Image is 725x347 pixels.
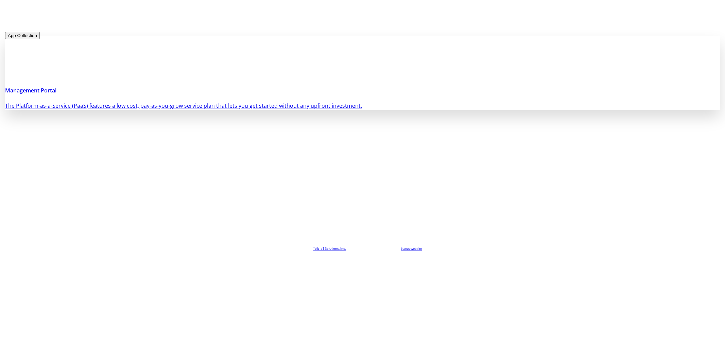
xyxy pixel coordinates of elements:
a: Telit IoT Solutions, Inc. [313,246,346,251]
a: Management PortalThe Platform-as-a-Service (PaaS) features a low cost, pay-as-you-grow service pl... [5,39,720,113]
p: The Platform-as-a-Service (PaaS) features a low cost, pay-as-you-grow service plan that lets you ... [5,102,720,110]
span: 1 app [45,15,59,23]
p: © 2025 . All rights reserved. [DATE] [[DATE]] | [5,246,720,251]
a: Status website [401,246,422,251]
img: app-mgmt-tile.png [5,36,720,77]
a: App Collection [5,31,40,39]
h1: My Apps | [5,12,720,24]
h4: Management Portal [5,86,720,94]
button: App Collection [5,32,40,39]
